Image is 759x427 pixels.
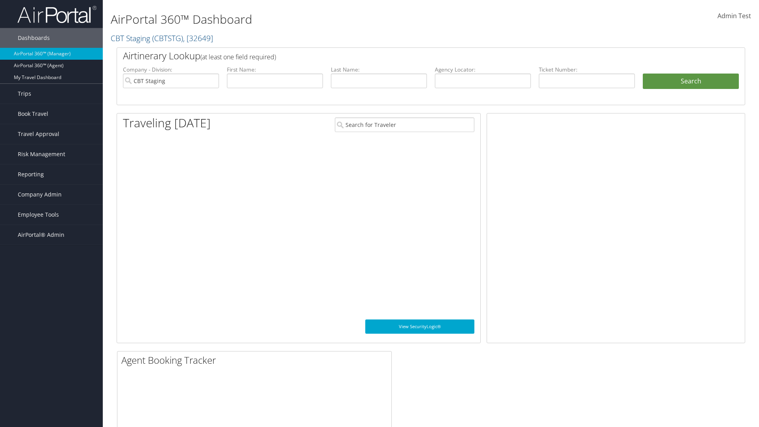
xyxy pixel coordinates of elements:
[183,33,213,43] span: , [ 32649 ]
[18,104,48,124] span: Book Travel
[111,11,538,28] h1: AirPortal 360™ Dashboard
[365,319,474,334] a: View SecurityLogic®
[717,11,751,20] span: Admin Test
[539,66,635,74] label: Ticket Number:
[200,53,276,61] span: (at least one field required)
[643,74,739,89] button: Search
[152,33,183,43] span: ( CBTSTG )
[17,5,96,24] img: airportal-logo.png
[123,66,219,74] label: Company - Division:
[121,353,391,367] h2: Agent Booking Tracker
[335,117,474,132] input: Search for Traveler
[435,66,531,74] label: Agency Locator:
[111,33,213,43] a: CBT Staging
[717,4,751,28] a: Admin Test
[18,205,59,225] span: Employee Tools
[18,124,59,144] span: Travel Approval
[18,144,65,164] span: Risk Management
[18,28,50,48] span: Dashboards
[331,66,427,74] label: Last Name:
[18,164,44,184] span: Reporting
[18,185,62,204] span: Company Admin
[123,115,211,131] h1: Traveling [DATE]
[123,49,687,62] h2: Airtinerary Lookup
[18,225,64,245] span: AirPortal® Admin
[18,84,31,104] span: Trips
[227,66,323,74] label: First Name:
